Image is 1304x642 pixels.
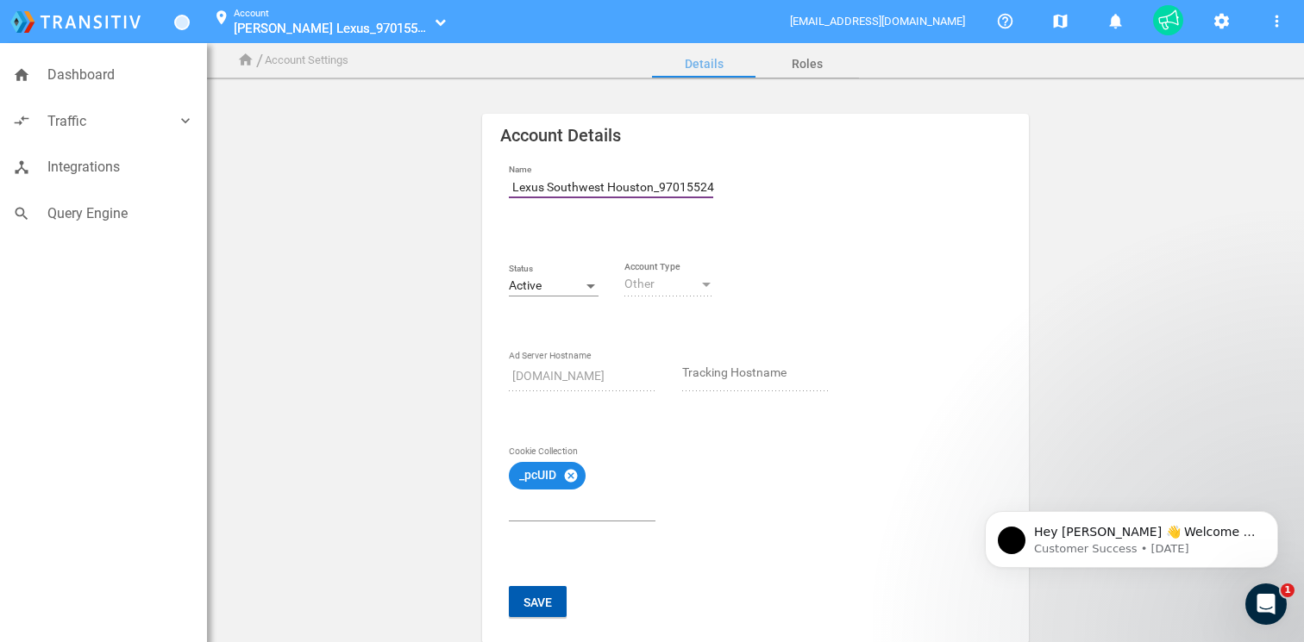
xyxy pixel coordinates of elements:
i: home [13,66,30,84]
span: Integrations [47,156,194,178]
a: homeDashboard [4,55,203,95]
a: searchQuery Engine [4,194,203,234]
i: home [237,52,254,69]
span: Query Engine [47,203,194,225]
i: keyboard_arrow_down [177,112,194,129]
a: compare_arrowsTraffickeyboard_arrow_down [4,102,203,141]
mat-chip: _pcUID [509,462,586,489]
li: Account Settings [265,52,348,70]
label: Name [509,163,713,177]
input: Cookie Collection [509,496,655,517]
button: Save [509,586,567,617]
mat-icon: more_vert [1266,11,1287,32]
mat-icon: help_outline [994,11,1015,32]
mat-icon: notifications [1105,11,1125,32]
mat-icon: map [1050,11,1070,32]
iframe: Intercom live chat [1245,583,1287,625]
span: Active [509,278,542,292]
i: search [13,205,30,222]
a: Details [652,43,755,84]
span: [PERSON_NAME] Lexus_97015524 [234,20,431,36]
button: More [1259,3,1294,38]
a: Toggle Menu [174,15,190,30]
span: Dashboard [47,64,194,86]
mat-icon: cancel [563,468,579,483]
iframe: Intercom notifications message [959,475,1304,595]
span: [EMAIL_ADDRESS][DOMAIN_NAME] [790,15,967,28]
span: Other [624,277,655,290]
small: Account [234,8,269,19]
span: Traffic [47,110,177,133]
i: device_hub [13,159,30,176]
img: logo [10,11,141,33]
a: Roles [755,43,859,84]
mat-card-title: Account Details [500,128,1010,143]
mat-icon: settings [1211,11,1232,32]
li: / [256,47,263,74]
a: device_hubIntegrations [4,147,203,187]
label: Status [509,262,599,276]
span: 1 [1281,583,1295,597]
i: compare_arrows [13,112,30,129]
mat-icon: location_on [211,9,232,30]
mat-chip-list: Fruit selection [509,458,655,520]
